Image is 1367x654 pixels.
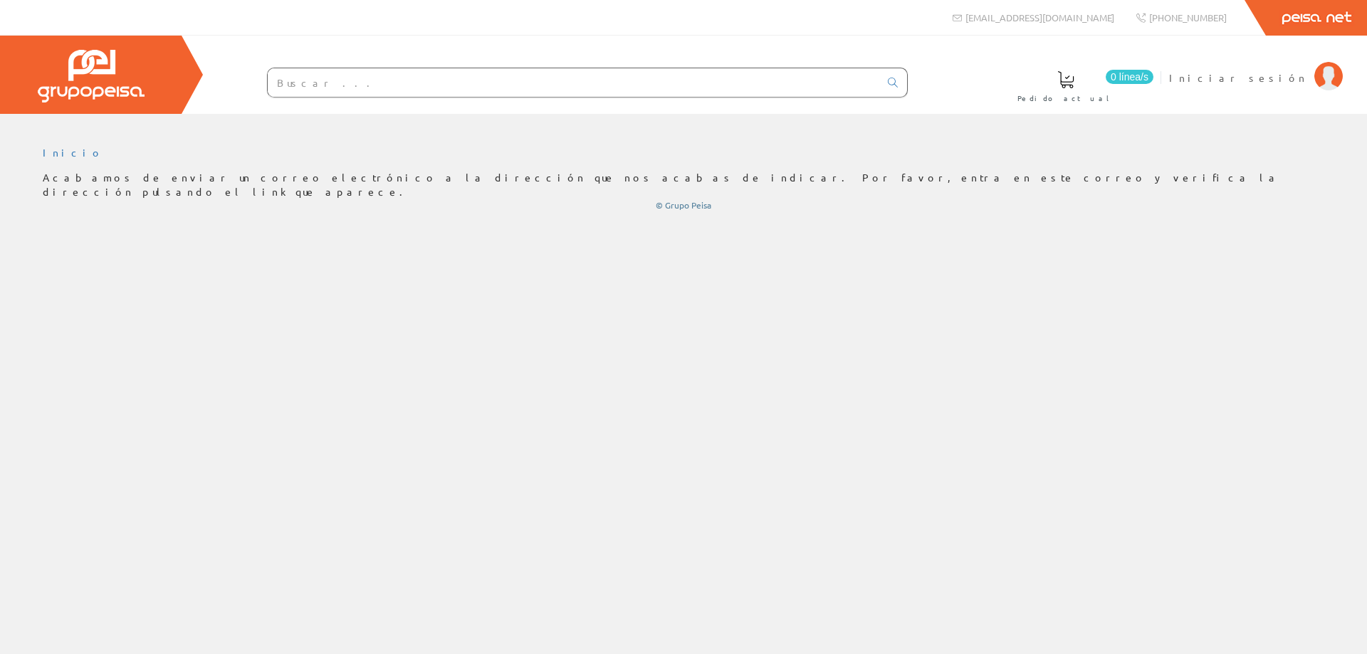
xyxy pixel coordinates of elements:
div: © Grupo Peisa [43,199,1324,211]
a: Inicio [43,146,103,159]
img: Grupo Peisa [38,50,145,102]
div: Acabamos de enviar un correo electrónico a la dirección que nos acabas de indicar. Por favor, ent... [43,171,1324,211]
span: 0 línea/s [1106,70,1153,84]
span: Iniciar sesión [1169,70,1307,85]
input: Buscar ... [268,68,879,97]
span: Pedido actual [1017,91,1114,105]
span: [EMAIL_ADDRESS][DOMAIN_NAME] [965,11,1114,23]
span: [PHONE_NUMBER] [1149,11,1227,23]
a: Iniciar sesión [1169,59,1343,73]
